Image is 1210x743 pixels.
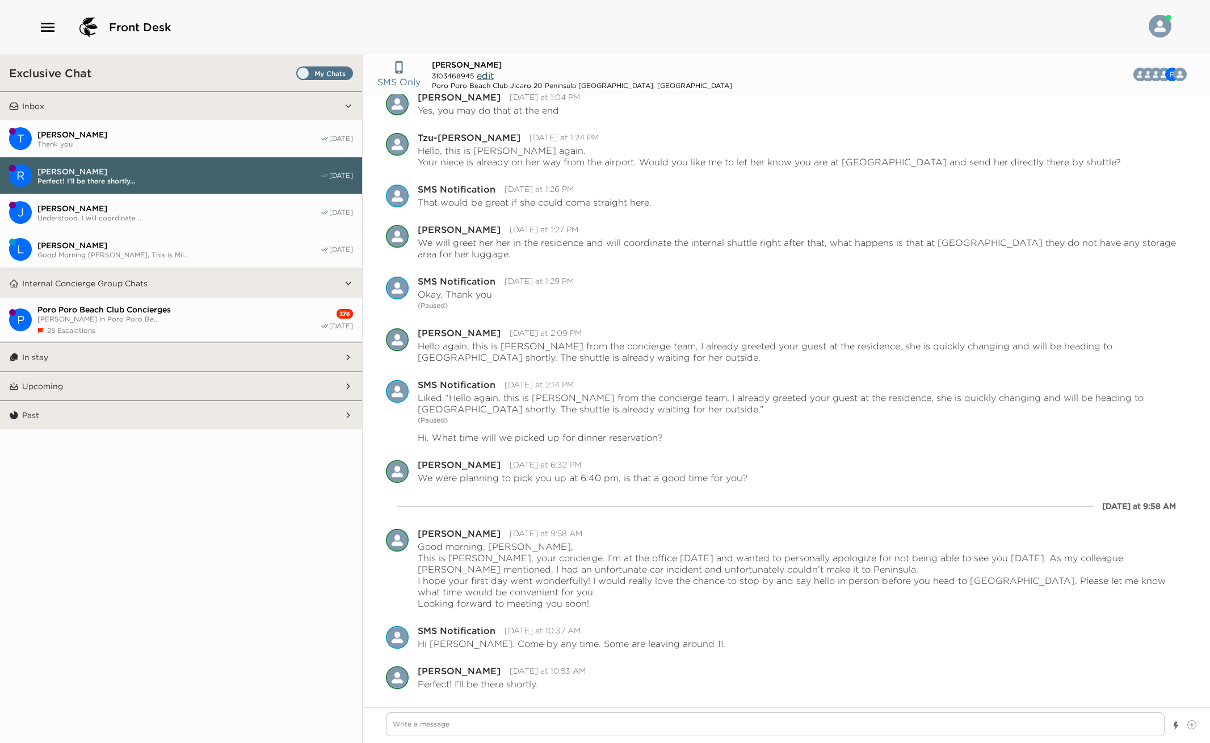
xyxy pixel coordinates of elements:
[9,201,32,224] div: J
[37,315,320,323] span: [PERSON_NAME] in Poro Poro Be...
[386,328,409,351] div: Mario Fallas
[9,66,91,80] h3: Exclusive Chat
[19,343,344,372] button: In stay
[9,308,32,331] div: P
[386,133,409,156] img: T
[505,379,574,390] time: 2025-08-30T20:14:05.096Z
[9,164,32,187] div: Rachel Nemeth
[1142,63,1196,86] button: VRETMM
[386,328,409,351] img: M
[510,528,582,539] time: 2025-08-31T15:58:26.868Z
[386,185,409,207] div: SMS Notification
[1173,68,1187,81] img: V
[22,101,44,111] p: Inbox
[418,277,495,286] div: SMS Notification
[510,224,578,235] time: 2025-08-30T19:27:58.595Z
[9,127,32,150] div: Tony McCLinton
[1102,500,1176,512] div: [DATE] at 9:58 AM
[37,177,320,185] span: Perfect! I'll be there shortly...
[386,626,409,649] div: SMS Notification
[9,238,32,261] div: Leah Teichholtz
[432,60,502,70] span: [PERSON_NAME]
[418,626,495,635] div: SMS Notification
[9,164,32,187] div: R
[109,19,171,35] span: Front Desk
[386,93,409,115] div: Mario Fallas
[1173,68,1187,81] div: Victor Garcia
[418,529,501,538] div: [PERSON_NAME]
[329,322,353,331] span: [DATE]
[418,432,663,443] p: Hi. What time will we picked up for dinner reservation?
[37,240,320,251] span: [PERSON_NAME]
[386,93,409,115] img: M
[418,105,559,116] p: Yes, you may do that at the end
[22,410,39,420] p: Past
[22,352,48,362] p: In stay
[386,225,409,248] div: Mario Fallas
[386,277,409,299] img: S
[377,75,421,89] p: SMS Only
[337,309,353,319] div: 376
[418,678,538,690] p: Perfect! I’ll be there shortly.
[386,529,409,552] div: Victor Garcia
[418,638,725,649] p: Hi [PERSON_NAME]. Come by any time. Some are leaving around 11.
[296,66,353,80] label: Set all destinations
[19,92,344,120] button: Inbox
[418,289,492,300] p: Okay. Thank you
[418,328,501,337] div: [PERSON_NAME]
[386,277,409,299] div: SMS Notification
[505,276,574,286] time: 2025-08-30T19:29:40.612Z
[418,415,1187,426] p: (Paused)
[329,134,353,143] span: [DATE]
[386,380,409,403] div: SMS Notification
[386,666,409,689] div: Victor Garcia
[386,185,409,207] img: S
[19,401,344,429] button: Past
[1172,716,1180,736] button: Show templates
[37,166,320,177] span: [PERSON_NAME]
[37,130,320,140] span: [PERSON_NAME]
[505,625,581,636] time: 2025-08-31T16:37:17.081Z
[418,145,1121,168] p: Hello, this is [PERSON_NAME] again. Your niece is already on her way from the airport. Would you ...
[19,372,344,400] button: Upcoming
[510,92,580,102] time: 2025-08-30T19:04:14.333Z
[386,666,409,689] img: V
[418,472,747,483] p: We were planning to pick you up at 6:40 pm, is that a good time for you?
[418,133,520,142] div: Tzu-[PERSON_NAME]
[329,245,353,254] span: [DATE]
[75,14,102,41] img: logo
[37,203,320,214] span: [PERSON_NAME]
[37,140,320,148] span: Thank you
[418,237,1187,260] p: We will greet her her in the residence and will coordinate the internal shuttle right after that,...
[19,269,344,298] button: Internal Concierge Group Chats
[418,392,1187,415] p: Liked “Hello again, this is [PERSON_NAME] from the concierge team, I already greeted your guest a...
[386,380,409,403] img: S
[418,340,1187,363] p: Hello again, this is [PERSON_NAME] from the concierge team, I already greeted your guest at the r...
[477,70,494,81] span: edit
[386,529,409,552] img: V
[37,304,320,315] span: Poro Poro Beach Club Concierges
[9,238,32,261] div: L
[510,328,582,338] time: 2025-08-30T20:09:56.267Z
[418,225,501,234] div: [PERSON_NAME]
[22,381,63,391] p: Upcoming
[418,380,495,389] div: SMS Notification
[418,666,501,675] div: [PERSON_NAME]
[9,127,32,150] div: T
[386,133,409,156] div: Tzu-Yin Melendez
[386,712,1165,736] textarea: Write a message
[386,460,409,483] div: Mario Fallas
[432,81,732,90] div: Poro Poro Beach Club Jicaro 20 Peninsula [GEOGRAPHIC_DATA], [GEOGRAPHIC_DATA]
[505,184,574,194] time: 2025-08-30T19:26:12.607Z
[418,185,495,194] div: SMS Notification
[418,460,501,469] div: [PERSON_NAME]
[9,308,32,331] div: Poro Poro Beach Club
[510,666,586,676] time: 2025-08-31T16:53:52.052Z
[510,460,581,470] time: 2025-08-31T00:32:20.162Z
[37,251,320,259] span: Good Morning [PERSON_NAME], This is Mil...
[37,214,320,222] span: Understood. I will coordinate ...
[22,278,148,289] p: Internal Concierge Group Chats
[9,201,32,224] div: Jessica Kartzinel
[386,225,409,248] img: M
[432,72,474,80] span: 3103468945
